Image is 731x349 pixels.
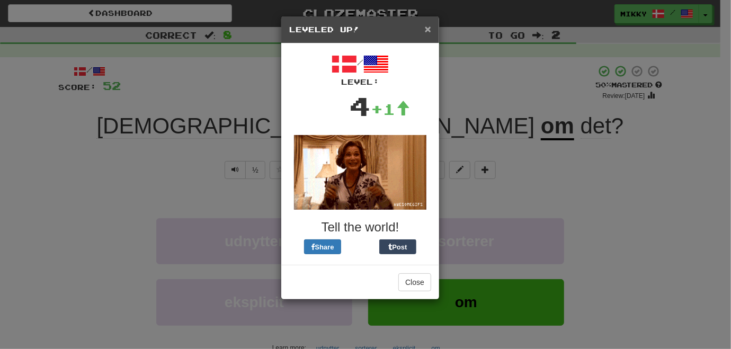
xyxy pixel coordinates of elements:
[304,239,341,254] button: Share
[350,87,371,124] div: 4
[379,239,416,254] button: Post
[294,135,426,210] img: lucille-bluth-8f3fd88a9e1d39ebd4dcae2a3c7398930b7aef404e756e0a294bf35c6fedb1b1.gif
[371,99,411,120] div: +1
[341,239,379,254] iframe: X Post Button
[289,24,431,35] h5: Leveled Up!
[289,77,431,87] div: Level:
[289,220,431,234] h3: Tell the world!
[398,273,431,291] button: Close
[425,23,431,34] button: Close
[425,23,431,35] span: ×
[289,51,431,87] div: /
